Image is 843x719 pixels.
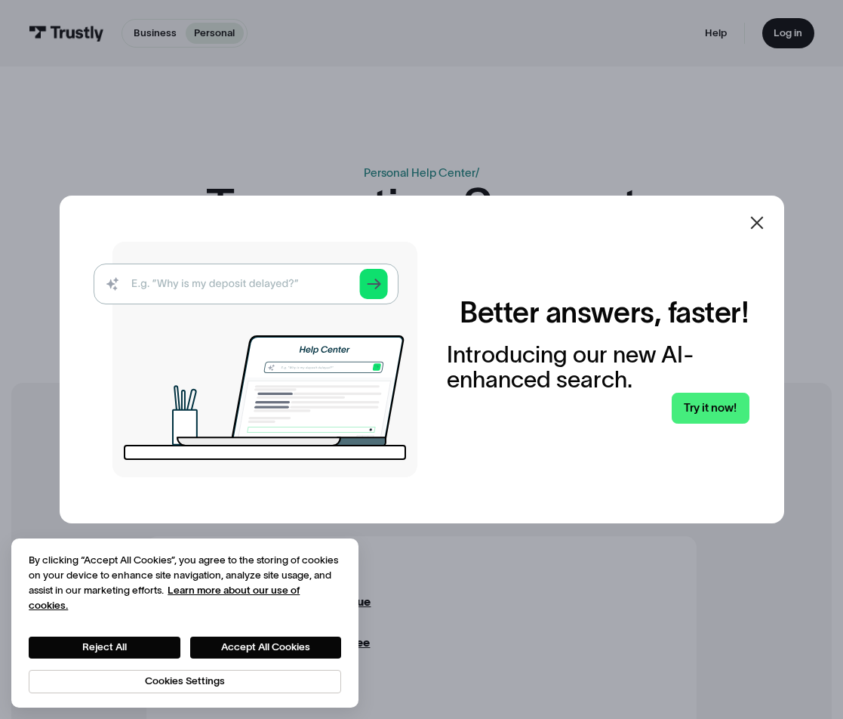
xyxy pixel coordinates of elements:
[29,670,341,693] button: Cookies Settings
[29,553,341,613] div: By clicking “Accept All Cookies”, you agree to the storing of cookies on your device to enhance s...
[11,538,358,708] div: Cookie banner
[447,342,749,393] div: Introducing our new AI-enhanced search.
[29,553,341,693] div: Privacy
[672,393,749,423] a: Try it now!
[190,637,341,659] button: Accept All Cookies
[29,637,180,659] button: Reject All
[460,295,749,330] h2: Better answers, faster!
